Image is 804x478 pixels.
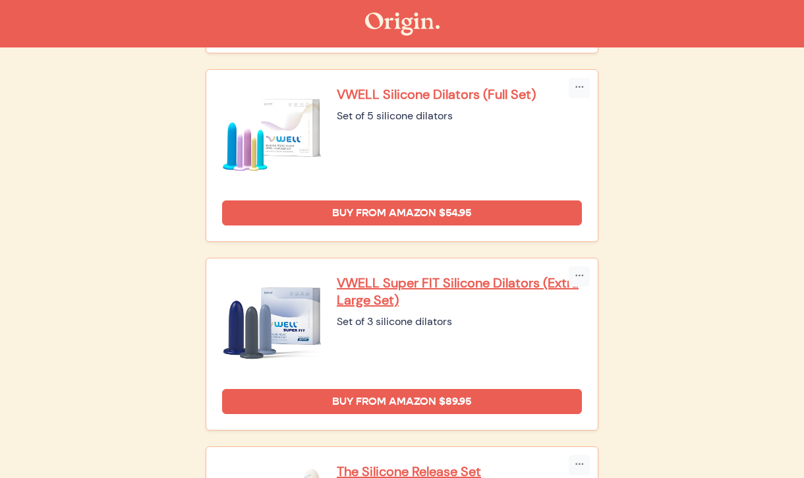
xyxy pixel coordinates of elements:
[337,86,582,103] a: VWELL Silicone Dilators (Full Set)
[222,274,321,373] img: VWELL Super FIT Silicone Dilators (Extra Large Set)
[337,108,582,124] div: Set of 5 silicone dilators
[337,274,582,309] a: VWELL Super FIT Silicone Dilators (Extra Large Set)
[222,86,321,185] img: VWELL Silicone Dilators (Full Set)
[222,389,582,414] a: Buy from Amazon $89.95
[337,314,582,330] div: Set of 3 silicone dilators
[222,200,582,225] a: Buy from Amazon $54.95
[365,13,440,36] img: The Origin Shop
